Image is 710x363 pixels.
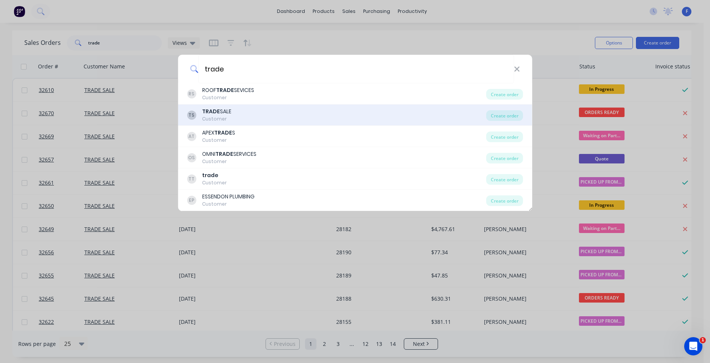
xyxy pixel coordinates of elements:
[187,89,196,98] div: RS
[202,179,227,186] div: Customer
[202,108,231,116] div: SALE
[187,111,196,120] div: TS
[202,129,235,137] div: APEX S
[202,201,255,208] div: Customer
[202,86,254,94] div: ROOF SEVICES
[486,110,523,121] div: Create order
[202,137,235,144] div: Customer
[684,337,702,355] iframe: Intercom live chat
[214,129,232,136] b: TRADE
[202,116,231,122] div: Customer
[202,108,220,115] b: TRADE
[486,195,523,206] div: Create order
[486,174,523,185] div: Create order
[486,132,523,142] div: Create order
[202,158,256,165] div: Customer
[202,171,218,179] b: trade
[486,89,523,100] div: Create order
[187,196,196,205] div: EP
[187,132,196,141] div: AT
[187,174,196,184] div: TT
[216,86,234,94] b: TRADE
[486,153,523,163] div: Create order
[198,55,514,83] input: Enter a customer name to create a new order...
[215,150,233,158] b: TRADE
[202,94,254,101] div: Customer
[700,337,706,343] span: 1
[187,153,196,162] div: OS
[202,193,255,201] div: ESSENDON PLUMBING
[202,150,256,158] div: OMNI SERVICES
